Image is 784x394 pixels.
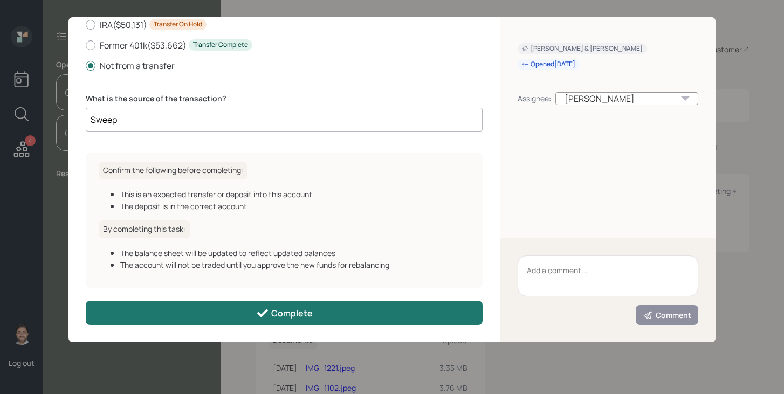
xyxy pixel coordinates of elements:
div: Comment [643,310,691,321]
div: [PERSON_NAME] & [PERSON_NAME] [522,44,643,53]
div: The deposit is in the correct account [120,201,470,212]
h6: By completing this task: [99,220,190,238]
label: What is the source of the transaction? [86,93,483,104]
div: [PERSON_NAME] [555,92,698,105]
button: Complete [86,301,483,325]
h6: Confirm the following before completing: [99,162,247,179]
label: Former 401k ( $53,662 ) [86,39,483,51]
div: This is an expected transfer or deposit into this account [120,189,470,200]
div: The balance sheet will be updated to reflect updated balances [120,247,470,259]
label: IRA ( $50,131 ) [86,19,483,31]
div: The account will not be traded until you approve the new funds for rebalancing [120,259,470,271]
label: Not from a transfer [86,60,483,72]
div: Opened [DATE] [522,60,575,69]
div: Transfer On Hold [154,20,202,29]
div: Transfer Complete [193,40,248,50]
div: Assignee: [518,93,551,104]
div: Complete [256,307,313,320]
button: Comment [636,305,698,325]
